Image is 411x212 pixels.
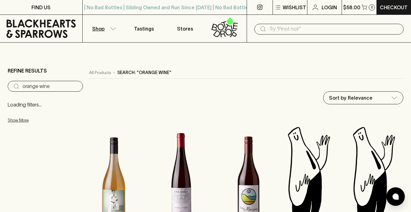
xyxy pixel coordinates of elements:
[92,25,105,32] p: Shop
[165,15,206,42] a: Stores
[8,114,88,127] button: Show More
[177,25,193,32] p: Stores
[134,25,154,32] p: Tastings
[393,193,399,200] img: bubble-icon
[117,69,171,76] p: Search: "orange wine"
[329,94,372,102] p: Sort by Relevance
[380,4,408,11] p: Checkout
[269,24,399,34] input: Try "Pinot noir"
[31,4,51,11] p: FIND US
[343,4,360,11] p: $58.00
[8,101,83,108] p: Loading filters...
[323,92,403,104] div: Sort by Relevance
[83,15,124,42] button: Shop
[124,15,165,42] a: Tastings
[322,4,337,11] p: Login
[23,81,78,91] input: Try “Pinot noir”
[113,69,115,76] p: ›
[371,6,373,9] p: 2
[8,67,47,74] p: Refine Results
[283,4,306,11] p: Wishlist
[89,69,111,76] a: All Products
